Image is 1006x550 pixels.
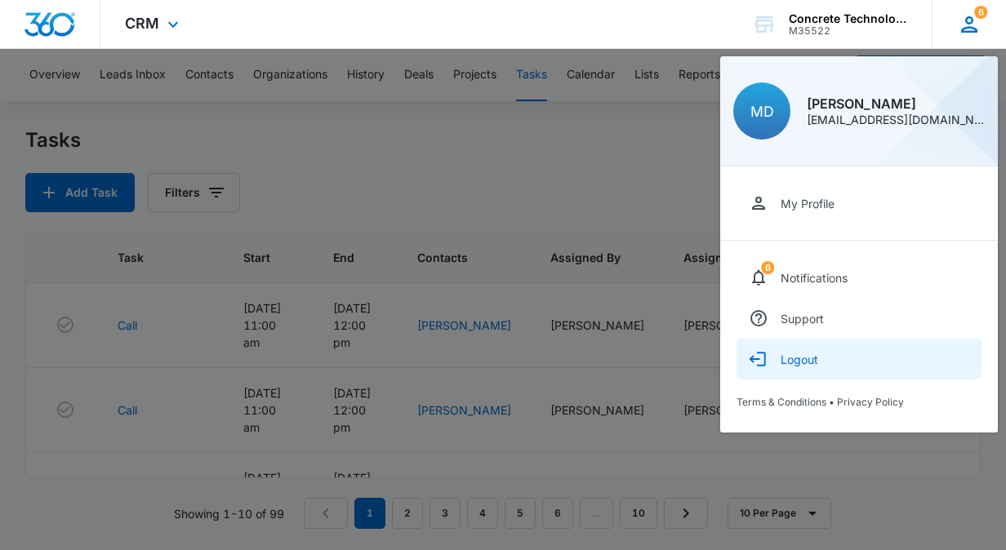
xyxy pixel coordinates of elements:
[761,261,774,274] div: notifications count
[737,339,982,379] button: Logout
[781,271,848,285] div: Notifications
[737,396,982,408] div: •
[974,6,987,19] span: 6
[737,257,982,298] a: notifications countNotifications
[125,15,159,32] span: CRM
[761,261,774,274] span: 6
[781,197,835,211] div: My Profile
[807,114,985,126] div: [EMAIL_ADDRESS][DOMAIN_NAME]
[781,312,824,326] div: Support
[781,353,818,366] div: Logout
[750,103,774,120] span: MD
[737,183,982,224] a: My Profile
[837,396,904,408] a: Privacy Policy
[737,298,982,339] a: Support
[789,12,908,25] div: account name
[974,6,987,19] div: notifications count
[737,396,826,408] a: Terms & Conditions
[807,97,985,110] div: [PERSON_NAME]
[789,25,908,37] div: account id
